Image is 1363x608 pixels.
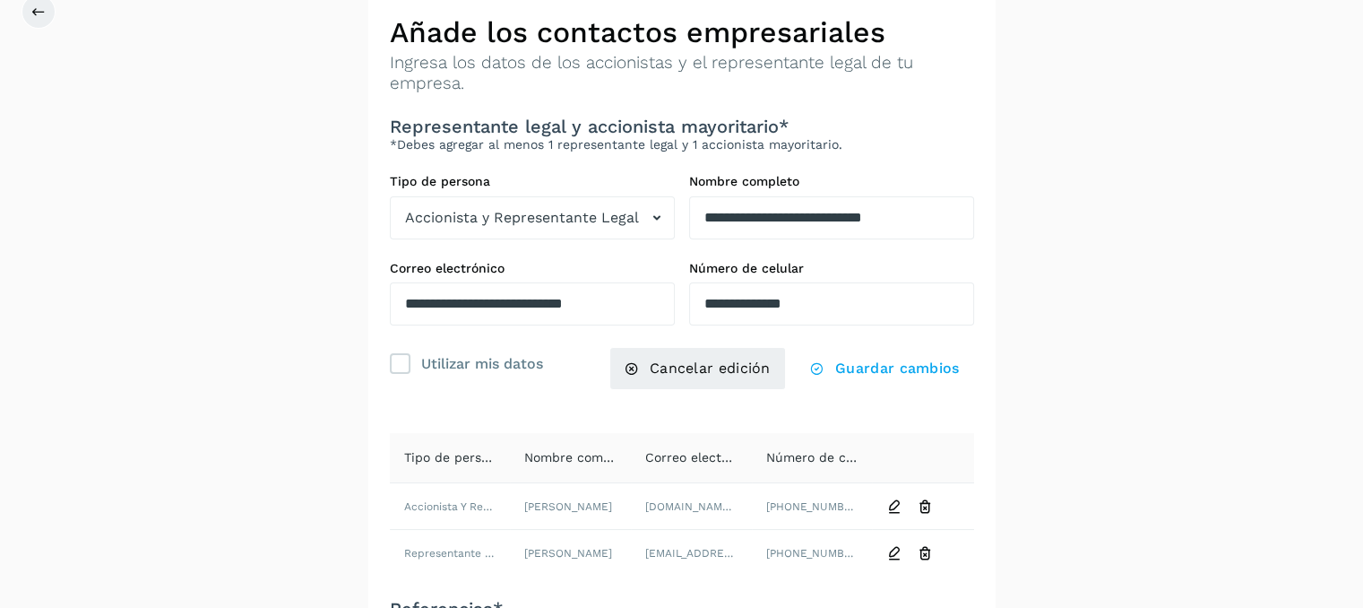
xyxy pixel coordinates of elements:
td: [PERSON_NAME] [510,483,631,530]
td: [PHONE_NUMBER] [752,483,873,530]
span: Representante Legal [404,547,513,560]
span: Número de celular [766,450,881,465]
h3: Representante legal y accionista mayoritario* [390,116,974,137]
span: Guardar cambios [835,359,960,378]
td: [PHONE_NUMBER] [752,530,873,577]
span: Tipo de persona [404,450,504,465]
span: Correo electrónico [645,450,760,465]
p: Ingresa los datos de los accionistas y el representante legal de tu empresa. [390,53,974,94]
label: Número de celular [689,261,974,276]
td: [DOMAIN_NAME][EMAIL_ADDRESS][DOMAIN_NAME] [631,483,752,530]
div: Utilizar mis datos [421,351,543,375]
p: *Debes agregar al menos 1 representante legal y 1 accionista mayoritario. [390,137,974,152]
span: Cancelar edición [650,359,771,378]
button: Guardar cambios [795,347,974,390]
h2: Añade los contactos empresariales [390,15,974,49]
button: Cancelar edición [609,347,786,390]
td: [PERSON_NAME] [510,530,631,577]
span: Nombre completo [524,450,634,465]
label: Nombre completo [689,174,974,189]
span: Accionista y Representante Legal [405,207,639,229]
label: Correo electrónico [390,261,675,276]
span: Accionista y Representante Legal [404,500,578,513]
td: [EMAIL_ADDRESS][DOMAIN_NAME] [631,530,752,577]
label: Tipo de persona [390,174,675,189]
